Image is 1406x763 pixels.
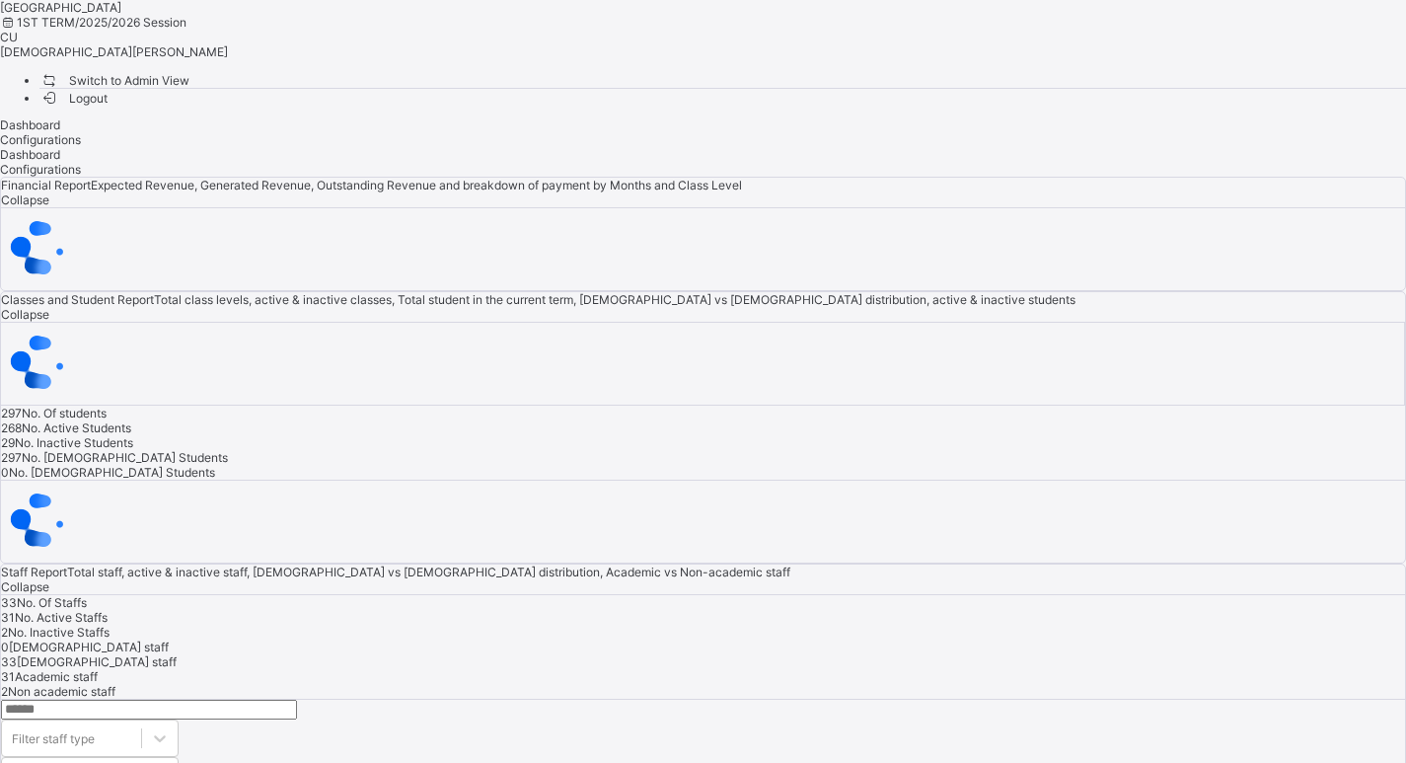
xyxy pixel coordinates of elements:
[39,89,1406,106] li: dropdown-list-item-buttom-1
[9,465,215,480] span: No. [DEMOGRAPHIC_DATA] Students
[17,654,177,669] span: [DEMOGRAPHIC_DATA] staff
[12,731,95,746] div: Filter staff type
[1,625,8,640] span: 2
[1,610,15,625] span: 31
[15,669,98,684] span: Academic staff
[22,420,131,435] span: No. Active Students
[8,625,110,640] span: No. Inactive Staffs
[9,640,169,654] span: [DEMOGRAPHIC_DATA] staff
[1,565,67,579] span: Staff Report
[1,178,91,192] span: Financial Report
[1,435,15,450] span: 29
[1,465,9,480] span: 0
[154,292,1075,307] span: Total class levels, active & inactive classes, Total student in the current term, [DEMOGRAPHIC_DA...
[1,640,9,654] span: 0
[1,654,17,669] span: 33
[67,565,790,579] span: Total staff, active & inactive staff, [DEMOGRAPHIC_DATA] vs [DEMOGRAPHIC_DATA] distribution, Acad...
[39,70,189,91] span: Switch to Admin View
[1,450,22,465] span: 297
[1,292,154,307] span: Classes and Student Report
[1,307,49,322] span: Collapse
[1,684,8,699] span: 2
[22,406,107,420] span: No. Of students
[1,420,22,435] span: 268
[39,71,1406,89] li: dropdown-list-item-name-0
[1,669,15,684] span: 31
[22,450,228,465] span: No. [DEMOGRAPHIC_DATA] Students
[1,595,17,610] span: 33
[15,435,133,450] span: No. Inactive Students
[39,88,108,109] span: Logout
[1,406,22,420] span: 297
[17,595,87,610] span: No. Of Staffs
[1,192,49,207] span: Collapse
[15,610,108,625] span: No. Active Staffs
[8,684,115,699] span: Non academic staff
[1,579,49,594] span: Collapse
[91,178,742,192] span: Expected Revenue, Generated Revenue, Outstanding Revenue and breakdown of payment by Months and C...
